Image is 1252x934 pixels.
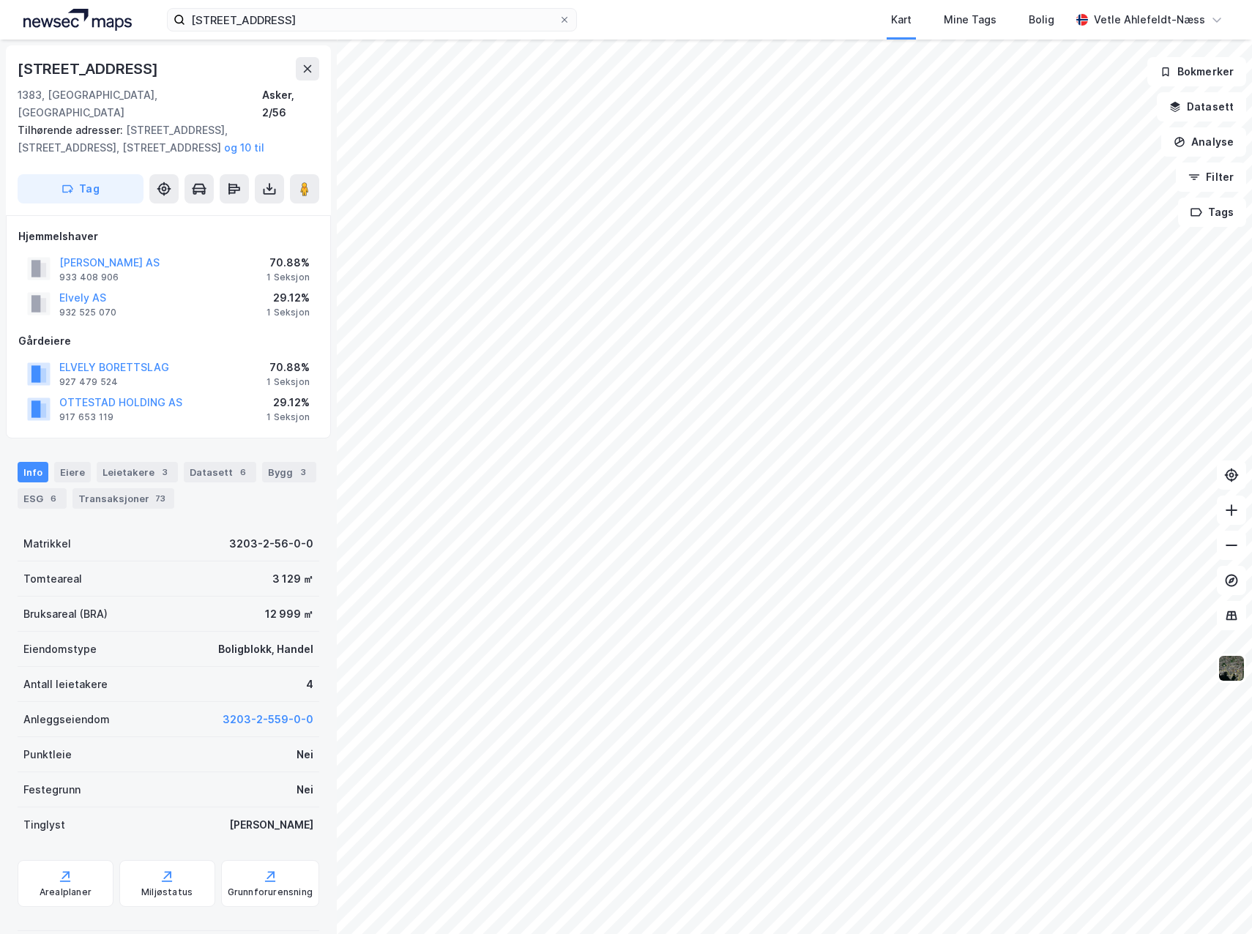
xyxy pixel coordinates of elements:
div: Hjemmelshaver [18,228,318,245]
div: Tinglyst [23,816,65,834]
div: 29.12% [267,289,310,307]
div: Mine Tags [944,11,996,29]
div: [PERSON_NAME] [229,816,313,834]
div: Transaksjoner [72,488,174,509]
div: Anleggseiendom [23,711,110,728]
div: Gårdeiere [18,332,318,350]
div: ESG [18,488,67,509]
button: Datasett [1157,92,1246,122]
div: Bolig [1029,11,1054,29]
div: 3 [157,465,172,479]
div: [STREET_ADDRESS], [STREET_ADDRESS], [STREET_ADDRESS] [18,122,308,157]
button: Tag [18,174,144,203]
div: 932 525 070 [59,307,116,318]
button: Analyse [1161,127,1246,157]
div: 1 Seksjon [267,307,310,318]
div: 29.12% [267,394,310,411]
div: Leietakere [97,462,178,482]
div: Vetle Ahlefeldt-Næss [1094,11,1205,29]
div: 1 Seksjon [267,376,310,388]
iframe: Chat Widget [1179,864,1252,934]
div: Eiere [54,462,91,482]
div: Matrikkel [23,535,71,553]
div: Tomteareal [23,570,82,588]
div: 3 129 ㎡ [272,570,313,588]
div: 70.88% [267,254,310,272]
div: 6 [236,465,250,479]
div: Grunnforurensning [228,886,313,898]
button: Bokmerker [1147,57,1246,86]
div: [STREET_ADDRESS] [18,57,161,81]
div: Boligblokk, Handel [218,640,313,658]
div: Datasett [184,462,256,482]
div: Arealplaner [40,886,92,898]
div: 3 [296,465,310,479]
div: 4 [306,676,313,693]
img: logo.a4113a55bc3d86da70a041830d287a7e.svg [23,9,132,31]
div: Kontrollprogram for chat [1179,864,1252,934]
div: 6 [46,491,61,506]
div: 927 479 524 [59,376,118,388]
input: Søk på adresse, matrikkel, gårdeiere, leietakere eller personer [185,9,559,31]
div: Festegrunn [23,781,81,799]
div: Bygg [262,462,316,482]
div: Asker, 2/56 [262,86,319,122]
div: 1 Seksjon [267,272,310,283]
div: 70.88% [267,359,310,376]
div: Eiendomstype [23,640,97,658]
div: 1 Seksjon [267,411,310,423]
div: Bruksareal (BRA) [23,605,108,623]
button: 3203-2-559-0-0 [223,711,313,728]
button: Filter [1176,162,1246,192]
div: 917 653 119 [59,411,113,423]
div: 12 999 ㎡ [265,605,313,623]
div: Punktleie [23,746,72,763]
div: 1383, [GEOGRAPHIC_DATA], [GEOGRAPHIC_DATA] [18,86,262,122]
div: Nei [297,746,313,763]
button: Tags [1178,198,1246,227]
div: Nei [297,781,313,799]
div: Miljøstatus [141,886,193,898]
div: 933 408 906 [59,272,119,283]
div: 73 [152,491,168,506]
img: 9k= [1218,654,1245,682]
div: Antall leietakere [23,676,108,693]
div: Info [18,462,48,482]
div: 3203-2-56-0-0 [229,535,313,553]
span: Tilhørende adresser: [18,124,126,136]
div: Kart [891,11,912,29]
